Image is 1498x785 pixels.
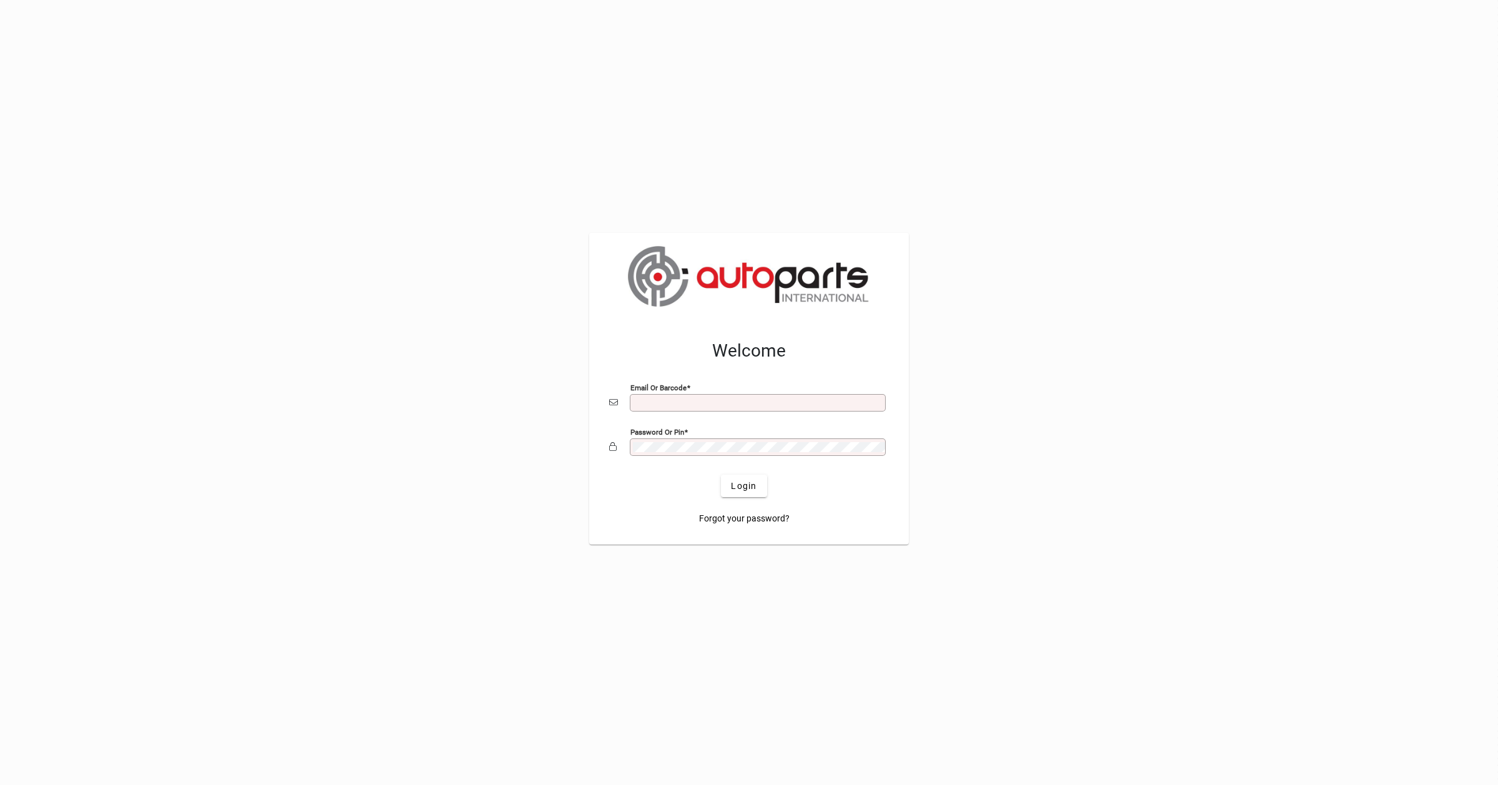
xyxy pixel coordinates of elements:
[630,383,687,392] mat-label: Email or Barcode
[694,507,795,530] a: Forgot your password?
[609,340,889,362] h2: Welcome
[731,480,756,493] span: Login
[721,475,766,497] button: Login
[630,428,684,437] mat-label: Password or Pin
[699,512,790,525] span: Forgot your password?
